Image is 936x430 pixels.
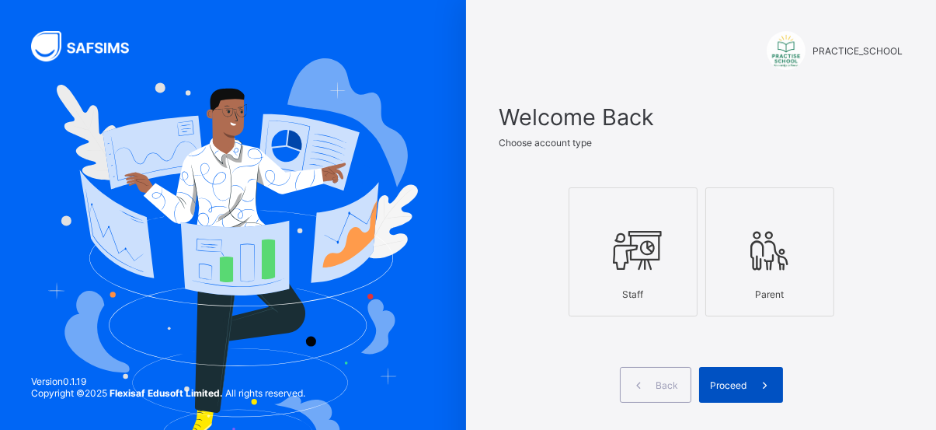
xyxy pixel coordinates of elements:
[499,137,593,149] span: Choose account type
[656,379,679,391] span: Back
[711,379,747,391] span: Proceed
[714,281,826,308] div: Parent
[31,387,305,399] span: Copyright © 2025 All rights reserved.
[813,45,903,57] span: PRACTICE_SCHOOL
[499,103,903,131] span: Welcome Back
[577,281,689,308] div: Staff
[110,387,223,399] strong: Flexisaf Edusoft Limited.
[31,376,305,387] span: Version 0.1.19
[31,31,148,61] img: SAFSIMS Logo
